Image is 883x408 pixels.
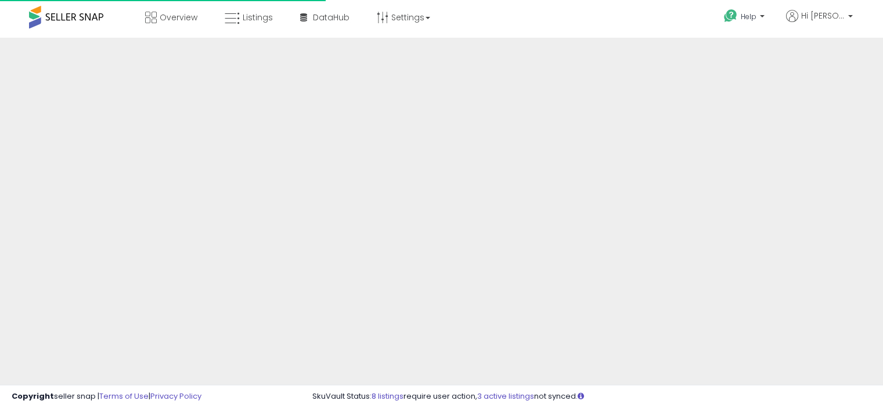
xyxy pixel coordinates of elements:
span: Overview [160,12,197,23]
div: SkuVault Status: require user action, not synced. [312,391,871,402]
a: 8 listings [372,391,403,402]
div: seller snap | | [12,391,201,402]
a: Hi [PERSON_NAME] [786,10,853,36]
a: Privacy Policy [150,391,201,402]
i: Click here to read more about un-synced listings. [578,392,584,400]
a: Terms of Use [99,391,149,402]
span: Listings [243,12,273,23]
i: Get Help [723,9,738,23]
span: Hi [PERSON_NAME] [801,10,845,21]
span: Help [741,12,756,21]
strong: Copyright [12,391,54,402]
span: DataHub [313,12,349,23]
a: 3 active listings [477,391,534,402]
